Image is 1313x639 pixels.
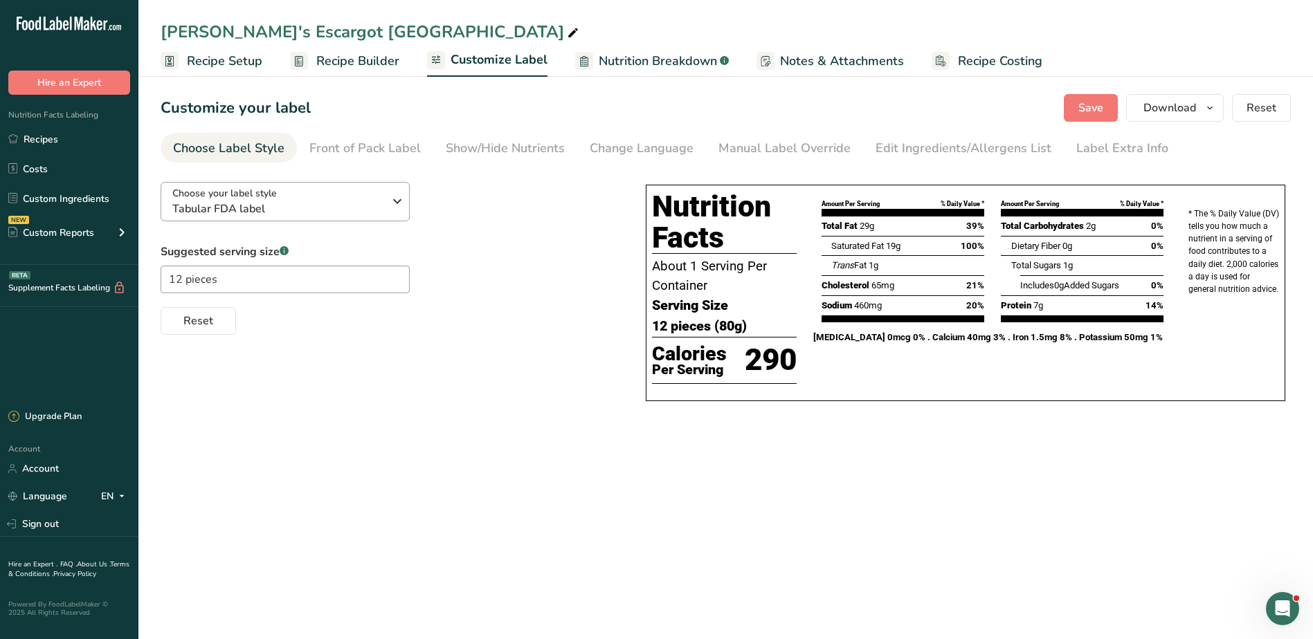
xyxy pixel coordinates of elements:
[1064,94,1118,122] button: Save
[1151,239,1163,253] span: 0%
[652,316,747,337] span: 12 pieces (80g)
[8,71,130,95] button: Hire an Expert
[1151,219,1163,233] span: 0%
[854,300,882,311] span: 460mg
[652,257,797,295] p: About 1 Serving Per Container
[1247,100,1276,116] span: Reset
[427,44,547,77] a: Customize Label
[1078,100,1103,116] span: Save
[822,199,880,209] div: Amount Per Serving
[1086,221,1096,231] span: 2g
[173,139,284,158] div: Choose Label Style
[8,410,82,424] div: Upgrade Plan
[1001,199,1059,209] div: Amount Per Serving
[1001,221,1084,231] span: Total Carbohydrates
[590,139,694,158] div: Change Language
[780,52,904,71] span: Notes & Attachments
[161,19,581,44] div: [PERSON_NAME]'s Escargot [GEOGRAPHIC_DATA]
[1143,100,1196,116] span: Download
[1146,299,1163,313] span: 14%
[1020,280,1119,290] span: Includes Added Sugars
[1126,94,1224,122] button: Download
[446,139,565,158] div: Show/Hide Nutrients
[53,569,96,579] a: Privacy Policy
[718,139,851,158] div: Manual Label Override
[886,241,900,251] span: 19g
[161,46,262,77] a: Recipe Setup
[822,300,852,311] span: Sodium
[652,295,728,316] span: Serving Size
[1188,207,1279,295] p: * The % Daily Value (DV) tells you how much a nutrient in a serving of food contributes to a dail...
[822,280,869,290] span: Cholesterol
[8,559,57,569] a: Hire an Expert .
[101,488,130,505] div: EN
[652,344,727,364] p: Calories
[161,182,410,221] button: Choose your label style Tabular FDA label
[876,139,1051,158] div: Edit Ingredients/Allergens List
[1232,94,1291,122] button: Reset
[8,225,94,240] div: Custom Reports
[966,219,984,233] span: 39%
[1120,199,1163,209] div: % Daily Value *
[8,216,29,224] div: NEW
[183,313,213,329] span: Reset
[860,221,874,231] span: 29g
[451,50,547,69] span: Customize Label
[1054,280,1064,290] span: 0g
[575,46,729,77] a: Nutrition Breakdown
[8,484,67,508] a: Language
[1151,279,1163,293] span: 0%
[8,600,130,617] div: Powered By FoodLabelMaker © 2025 All Rights Reserved
[831,260,867,270] span: Fat
[309,139,421,158] div: Front of Pack Label
[941,199,984,209] div: % Daily Value *
[757,46,904,77] a: Notes & Attachments
[9,271,30,279] div: BETA
[1001,300,1031,311] span: Protein
[290,46,399,77] a: Recipe Builder
[599,52,717,71] span: Nutrition Breakdown
[1266,592,1299,625] iframe: Intercom live chat
[869,260,878,270] span: 1g
[60,559,77,569] a: FAQ .
[652,364,727,376] p: Per Serving
[8,559,129,579] a: Terms & Conditions .
[1063,260,1073,270] span: 1g
[822,221,858,231] span: Total Fat
[161,307,236,335] button: Reset
[961,239,984,253] span: 100%
[958,52,1042,71] span: Recipe Costing
[813,331,1172,344] p: [MEDICAL_DATA] 0mcg 0% . Calcium 40mg 3% . Iron 1.5mg 8% . Potassium 50mg 1%
[652,191,797,254] h1: Nutrition Facts
[831,260,854,270] i: Trans
[161,97,311,120] h1: Customize your label
[831,241,884,251] span: Saturated Fat
[316,52,399,71] span: Recipe Builder
[1033,300,1043,311] span: 7g
[871,280,894,290] span: 65mg
[1011,241,1060,251] span: Dietary Fiber
[172,201,383,217] span: Tabular FDA label
[77,559,110,569] a: About Us .
[172,186,277,201] span: Choose your label style
[966,299,984,313] span: 20%
[187,52,262,71] span: Recipe Setup
[932,46,1042,77] a: Recipe Costing
[161,243,410,260] label: Suggested serving size
[1011,260,1061,270] span: Total Sugars
[1076,139,1168,158] div: Label Extra Info
[966,279,984,293] span: 21%
[1062,241,1072,251] span: 0g
[745,337,797,383] p: 290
